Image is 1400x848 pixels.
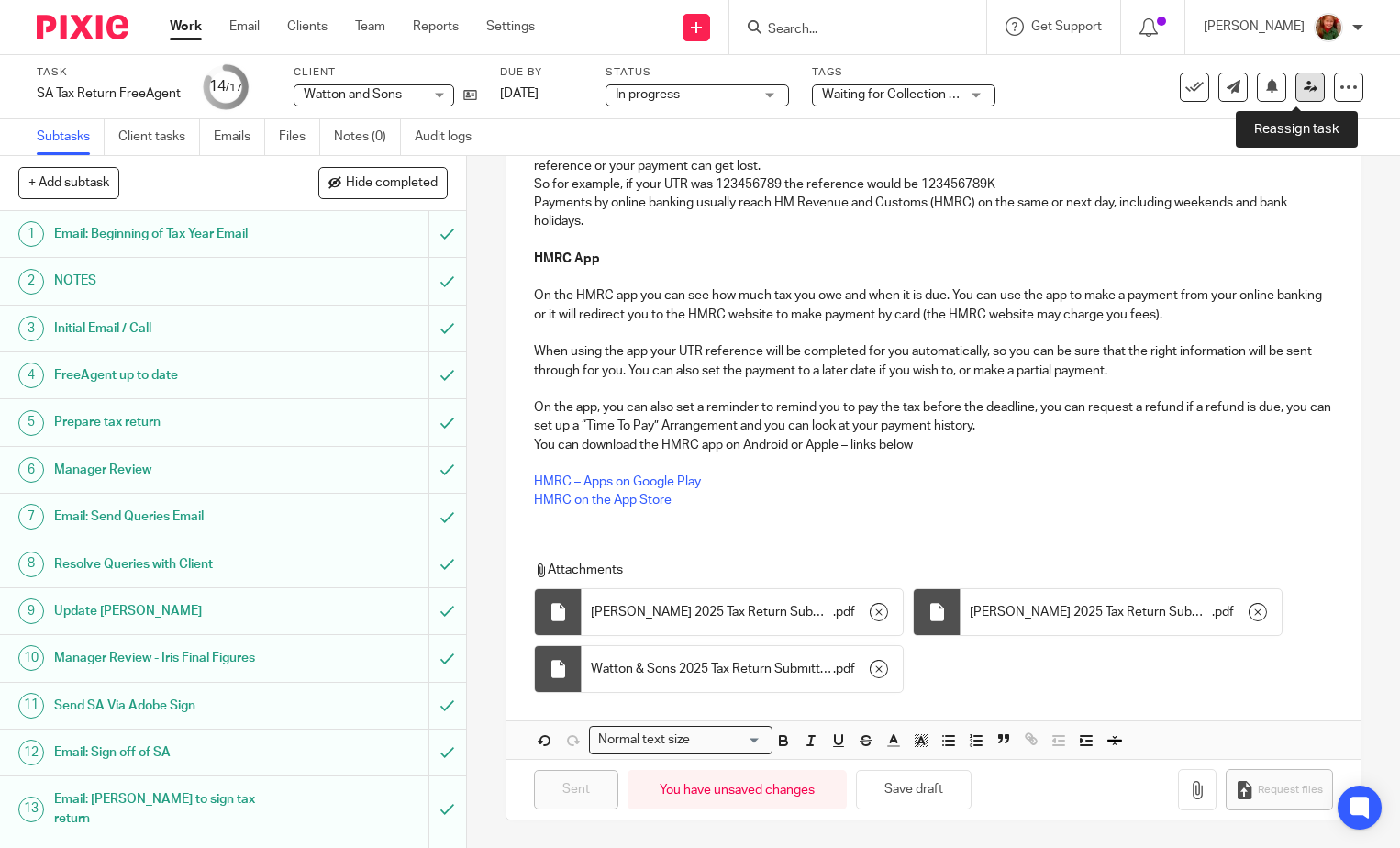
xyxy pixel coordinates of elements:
[534,494,672,507] a: HMRC on the App Store
[294,65,477,80] label: Client
[54,644,292,672] h1: Manager Review - Iris Final Figures
[1226,769,1332,810] button: Request files
[37,84,181,103] div: SA Tax Return FreeAgent
[534,398,1333,436] p: On the app, you can also set a reminder to remind you to pay the tax before the deadline, you can...
[54,315,292,342] h1: Initial Email / Call
[18,316,44,341] div: 3
[970,603,1212,621] span: [PERSON_NAME] 2025 Tax Return Submitted
[616,88,680,101] span: In progress
[54,362,292,389] h1: FreeAgent up to date
[54,503,292,530] h1: Email: Send Queries Email
[214,119,265,155] a: Emails
[54,739,292,766] h1: Email: Sign off of SA
[18,598,44,624] div: 9
[836,603,855,621] span: pdf
[500,87,539,100] span: [DATE]
[766,22,931,39] input: Search
[589,726,772,754] div: Search for option
[346,176,438,191] span: Hide completed
[37,15,128,39] img: Pixie
[54,786,292,832] h1: Email: [PERSON_NAME] to sign tax return
[582,589,903,635] div: .
[226,83,242,93] small: /17
[534,138,1333,175] p: You will need to use your Unique Tax Reference number (UTR) followed by the letter “K” for the re...
[591,603,833,621] span: [PERSON_NAME] 2025 Tax Return Submitted
[822,88,1045,101] span: Waiting for Collection of Paperwork + 1
[1258,783,1323,798] span: Request files
[534,194,1333,231] p: Payments by online banking usually reach HM Revenue and Customs (HMRC) on the same or next day, i...
[54,456,292,484] h1: Manager Review
[209,76,242,97] div: 14
[1314,13,1343,42] img: sallycropped.JPG
[606,65,789,80] label: Status
[534,342,1333,380] p: When using the app your UTR reference will be completed for you automatically, so you can be sure...
[18,693,44,719] div: 11
[304,88,402,101] span: Watton and Sons
[534,475,701,488] a: HMRC – Apps on Google Play
[355,17,385,36] a: Team
[695,731,761,750] input: Search for option
[18,221,44,247] div: 1
[37,65,181,80] label: Task
[37,119,105,155] a: Subtasks
[534,175,1333,194] p: So for example, if your UTR was 123456789 the reference would be 123456789K
[18,410,44,436] div: 5
[415,119,485,155] a: Audit logs
[1204,17,1305,36] p: [PERSON_NAME]
[534,436,1333,454] p: You can download the HMRC app on Android or Apple – links below
[413,17,459,36] a: Reports
[856,770,972,809] button: Save draft
[18,645,44,671] div: 10
[18,552,44,577] div: 8
[1031,20,1102,33] span: Get Support
[18,797,44,822] div: 13
[591,660,833,678] span: Watton & Sons 2025 Tax Return Submitted
[54,692,292,720] h1: Send SA Via Adobe Sign
[18,269,44,295] div: 2
[534,561,1317,579] p: Attachments
[18,457,44,483] div: 6
[334,119,401,155] a: Notes (0)
[500,65,583,80] label: Due by
[534,252,600,265] strong: HMRC App
[582,646,903,692] div: .
[18,504,44,530] div: 7
[279,119,320,155] a: Files
[836,660,855,678] span: pdf
[534,286,1333,324] p: On the HMRC app you can see how much tax you owe and when it is due. You can use the app to make ...
[628,770,847,809] div: You have unsaved changes
[287,17,328,36] a: Clients
[961,589,1282,635] div: .
[486,17,535,36] a: Settings
[534,770,618,809] input: Sent
[170,17,202,36] a: Work
[54,597,292,625] h1: Update [PERSON_NAME]
[54,220,292,248] h1: Email: Beginning of Tax Year Email
[18,740,44,765] div: 12
[54,551,292,578] h1: Resolve Queries with Client
[18,167,119,198] button: + Add subtask
[812,65,995,80] label: Tags
[594,731,694,750] span: Normal text size
[54,408,292,436] h1: Prepare tax return
[318,167,448,198] button: Hide completed
[229,17,260,36] a: Email
[118,119,200,155] a: Client tasks
[18,363,44,388] div: 4
[54,267,292,295] h1: NOTES
[1215,603,1234,621] span: pdf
